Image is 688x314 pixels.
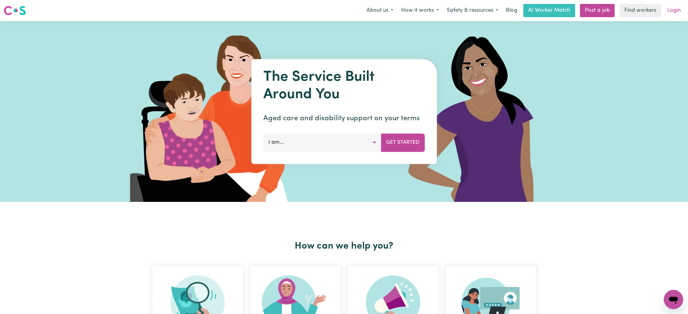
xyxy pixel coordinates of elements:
[263,133,381,152] button: I am...
[580,4,615,17] a: Post a job
[443,4,502,17] button: Safety & resources
[363,4,397,17] button: About us
[381,133,425,152] button: Get Started
[397,4,443,17] button: How it works
[149,240,540,252] h2: How can we help you?
[4,5,26,16] img: Careseekers logo
[523,4,575,17] a: AI Worker Match
[620,4,661,17] a: Find workers
[263,113,425,124] p: Aged care and disability support on your terms
[664,290,683,309] iframe: Button to launch messaging window, conversation in progress
[4,4,26,17] a: Careseekers logo
[263,69,425,103] h1: The Service Built Around You
[502,4,521,17] a: Blog
[664,4,684,17] a: Login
